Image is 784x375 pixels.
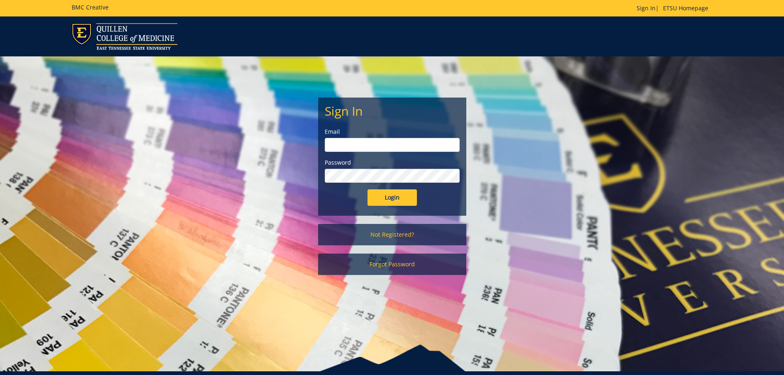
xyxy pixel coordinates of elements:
h2: Sign In [325,104,460,118]
label: Password [325,158,460,167]
img: ETSU logo [72,23,177,50]
a: Forgot Password [318,254,466,275]
input: Login [368,189,417,206]
a: Sign In [637,4,656,12]
label: Email [325,128,460,136]
a: ETSU Homepage [659,4,712,12]
h5: BMC Creative [72,4,109,10]
p: | [637,4,712,12]
a: Not Registered? [318,224,466,245]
